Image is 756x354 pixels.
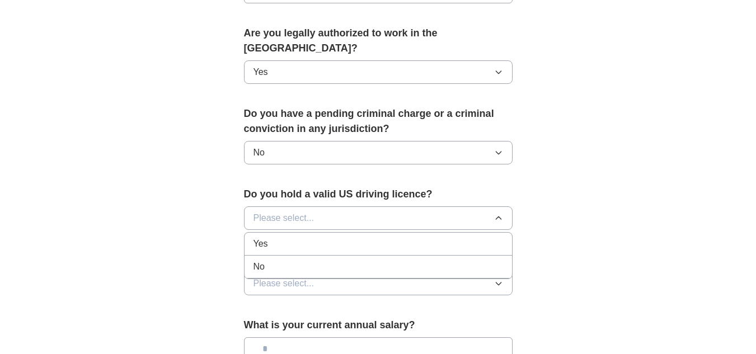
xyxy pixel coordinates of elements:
span: No [253,260,265,273]
label: Are you legally authorized to work in the [GEOGRAPHIC_DATA]? [244,26,513,56]
span: No [253,146,265,159]
label: Do you have a pending criminal charge or a criminal conviction in any jurisdiction? [244,106,513,136]
button: Please select... [244,272,513,295]
button: Yes [244,60,513,84]
span: Please select... [253,277,314,290]
button: No [244,141,513,164]
button: Please select... [244,206,513,230]
label: Do you hold a valid US driving licence? [244,187,513,202]
span: Yes [253,65,268,79]
label: What is your current annual salary? [244,318,513,333]
span: Please select... [253,211,314,225]
span: Yes [253,237,268,251]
